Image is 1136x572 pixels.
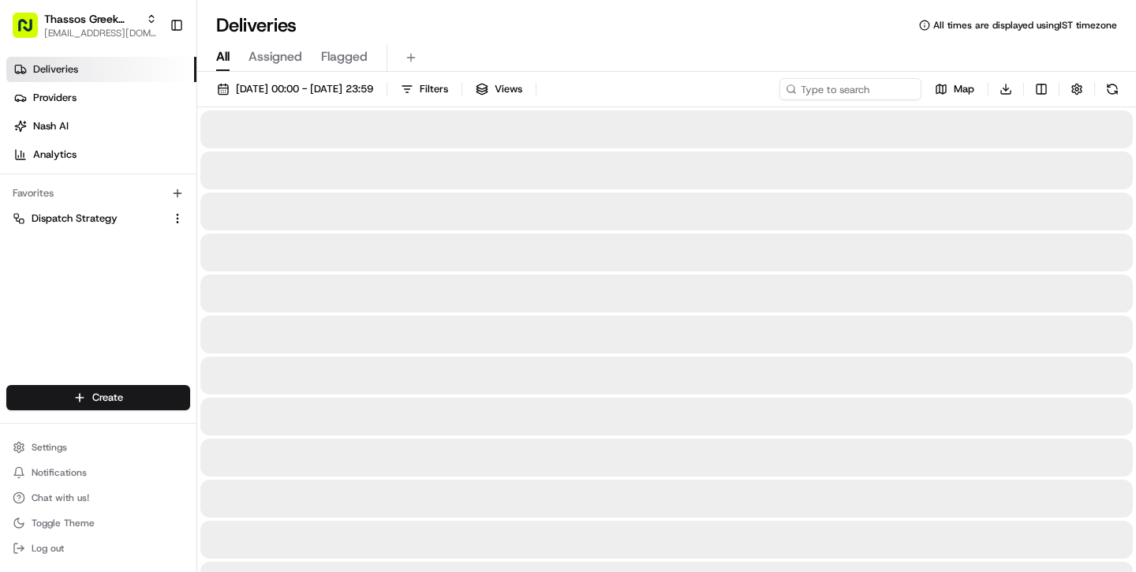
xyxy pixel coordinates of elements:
button: Filters [394,78,455,100]
a: Nash AI [6,114,196,139]
span: Map [954,82,974,96]
a: Providers [6,85,196,110]
span: Flagged [321,47,368,66]
a: Dispatch Strategy [13,211,165,226]
button: Log out [6,537,190,559]
span: Log out [32,542,64,555]
span: Settings [32,441,67,454]
span: Chat with us! [32,492,89,504]
span: Notifications [32,466,87,479]
span: Analytics [33,148,77,162]
span: Dispatch Strategy [32,211,118,226]
span: All times are displayed using IST timezone [933,19,1117,32]
button: Notifications [6,462,190,484]
span: Nash AI [33,119,69,133]
button: Thassos Greek Restaurant[EMAIL_ADDRESS][DOMAIN_NAME] [6,6,163,44]
button: [DATE] 00:00 - [DATE] 23:59 [210,78,380,100]
span: Toggle Theme [32,517,95,529]
button: [EMAIL_ADDRESS][DOMAIN_NAME] [44,27,157,39]
span: Views [495,82,522,96]
button: Chat with us! [6,487,190,509]
span: [DATE] 00:00 - [DATE] 23:59 [236,82,373,96]
button: Create [6,385,190,410]
span: Assigned [248,47,302,66]
a: Deliveries [6,57,196,82]
button: Views [469,78,529,100]
button: Map [928,78,981,100]
button: Refresh [1101,78,1123,100]
a: Analytics [6,142,196,167]
span: All [216,47,230,66]
span: Deliveries [33,62,78,77]
span: Filters [420,82,448,96]
span: Providers [33,91,77,105]
button: Toggle Theme [6,512,190,534]
h1: Deliveries [216,13,297,38]
button: Settings [6,436,190,458]
input: Type to search [779,78,921,100]
span: Create [92,391,123,405]
button: Dispatch Strategy [6,206,190,231]
button: Thassos Greek Restaurant [44,11,140,27]
div: Favorites [6,181,190,206]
